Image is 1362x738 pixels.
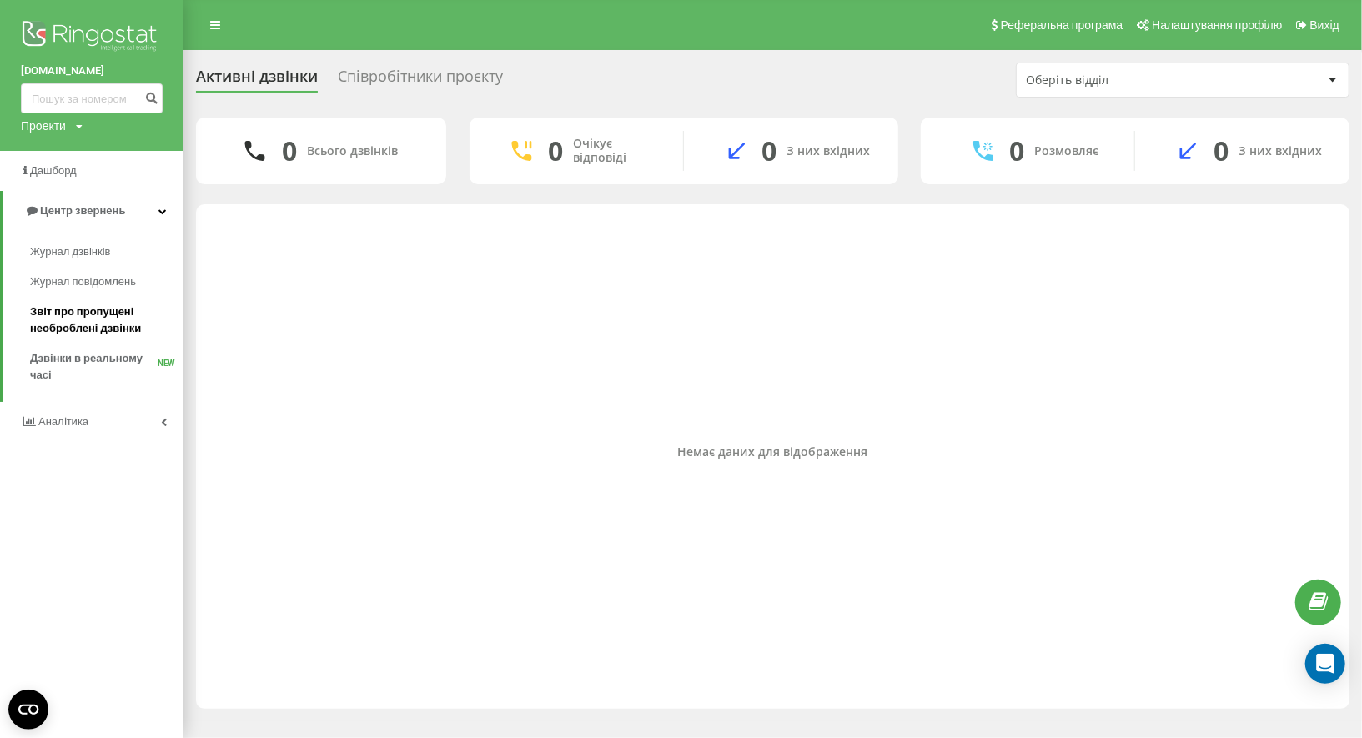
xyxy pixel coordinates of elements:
div: З них вхідних [787,144,871,158]
a: [DOMAIN_NAME] [21,63,163,79]
span: Дзвінки в реальному часі [30,350,158,384]
span: Налаштування профілю [1152,18,1282,32]
a: Звіт про пропущені необроблені дзвінки [30,297,183,344]
span: Аналiтика [38,415,88,428]
a: Журнал дзвінків [30,237,183,267]
div: 0 [762,135,777,167]
div: З них вхідних [1239,144,1322,158]
div: 0 [282,135,297,167]
div: Немає даних для відображення [209,445,1336,459]
div: Активні дзвінки [196,68,318,93]
span: Вихід [1310,18,1339,32]
div: Розмовляє [1035,144,1099,158]
a: Журнал повідомлень [30,267,183,297]
span: Дашборд [30,164,77,177]
div: 0 [1214,135,1229,167]
span: Реферальна програма [1001,18,1123,32]
div: 0 [549,135,564,167]
div: Оберіть відділ [1026,73,1225,88]
button: Open CMP widget [8,690,48,730]
span: Звіт про пропущені необроблені дзвінки [30,304,175,337]
div: 0 [1010,135,1025,167]
span: Центр звернень [40,204,125,217]
a: Дзвінки в реальному часіNEW [30,344,183,390]
span: Журнал дзвінків [30,243,110,260]
div: Співробітники проєкту [338,68,503,93]
div: Всього дзвінків [307,144,398,158]
div: Очікує відповіді [574,137,658,165]
div: Open Intercom Messenger [1305,644,1345,684]
img: Ringostat logo [21,17,163,58]
span: Журнал повідомлень [30,274,136,290]
div: Проекти [21,118,66,134]
input: Пошук за номером [21,83,163,113]
a: Центр звернень [3,191,183,231]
